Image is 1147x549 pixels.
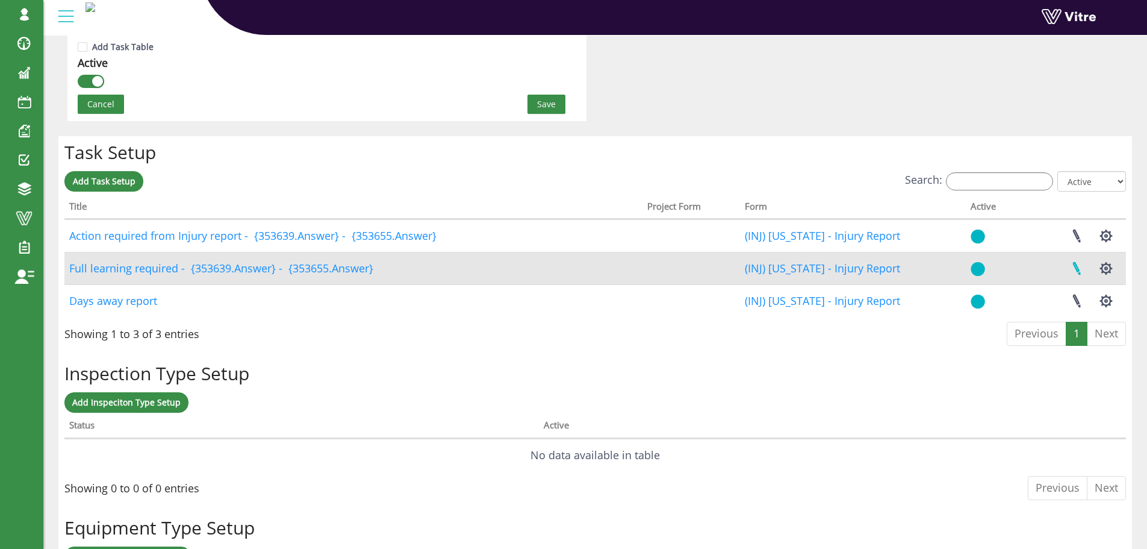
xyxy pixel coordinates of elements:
[64,142,1126,162] h2: Task Setup
[745,293,900,308] a: (INJ) [US_STATE] - Injury Report
[745,261,900,275] a: (INJ) [US_STATE] - Injury Report
[946,172,1053,190] input: Search:
[537,98,556,111] span: Save
[78,95,124,114] button: Cancel
[64,363,1126,383] h2: Inspection Type Setup
[971,294,985,309] img: yes
[87,98,114,111] span: Cancel
[966,197,1019,220] th: Active
[64,171,143,192] a: Add Task Setup
[1066,322,1087,346] a: 1
[971,229,985,244] img: yes
[64,197,642,220] th: Title
[971,262,985,277] img: yes
[539,416,999,439] th: Active
[64,416,539,439] th: Status
[527,95,565,114] button: Save
[69,261,373,275] a: Full learning required - {353639.Answer} - {353655.Answer}
[72,397,181,408] span: Add Inspeciton Type Setup
[64,392,188,413] a: Add Inspeciton Type Setup
[64,439,1126,471] td: No data available in table
[73,175,135,187] span: Add Task Setup
[745,228,900,243] a: (INJ) [US_STATE] - Injury Report
[85,2,95,12] img: a5b1377f-0224-4781-a1bb-d04eb42a2f7a.jpg
[69,293,157,308] a: Days away report
[87,41,158,52] span: Add Task Table
[905,171,1053,190] label: Search:
[78,54,108,71] div: Active
[64,475,199,497] div: Showing 0 to 0 of 0 entries
[740,197,966,220] th: Form
[64,518,1126,538] h2: Equipment Type Setup
[69,228,437,243] a: Action required from Injury report - {353639.Answer} - {353655.Answer}
[642,197,740,220] th: Project Form
[64,321,199,342] div: Showing 1 to 3 of 3 entries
